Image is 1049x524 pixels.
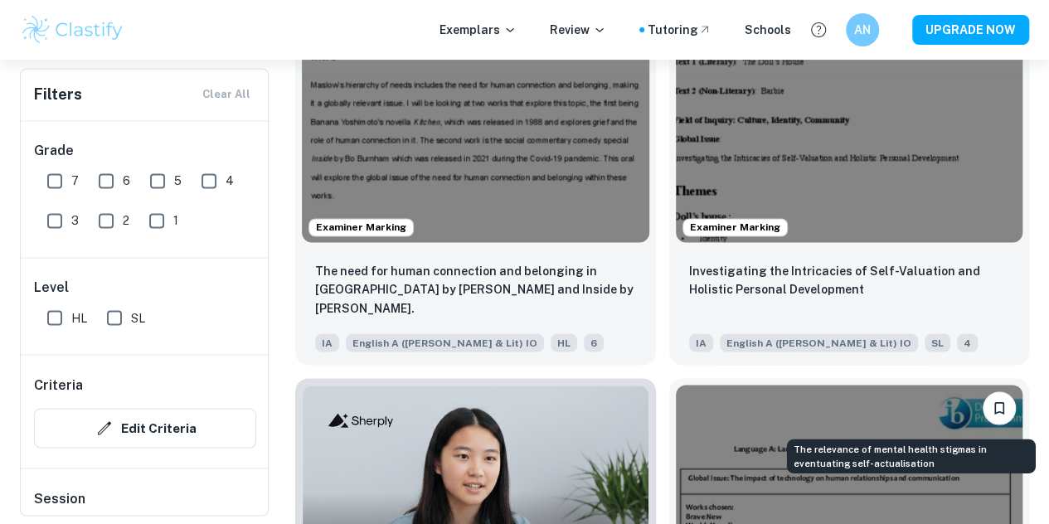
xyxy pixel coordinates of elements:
span: 4 [957,333,978,352]
a: Schools [745,21,791,39]
h6: Criteria [34,375,83,395]
button: Help and Feedback [804,16,833,44]
p: The need for human connection and belonging in Kithcen by Banana Yoshimoto and Inside by Bo Burnham. [315,262,636,317]
div: The relevance of mental health stigmas in eventuating self-actualisation [787,439,1036,473]
span: 6 [123,172,130,190]
button: Bookmark [983,391,1016,425]
span: 6 [584,333,604,352]
p: Exemplars [440,21,517,39]
button: UPGRADE NOW [912,15,1029,45]
h6: Filters [34,83,82,106]
p: Review [550,21,606,39]
h6: AN [853,21,872,39]
span: SL [925,333,950,352]
span: English A ([PERSON_NAME] & Lit) IO [720,333,918,352]
span: 1 [173,211,178,230]
button: AN [846,13,879,46]
span: SL [131,308,145,327]
button: Edit Criteria [34,408,256,448]
span: 4 [226,172,234,190]
span: 2 [123,211,129,230]
span: HL [71,308,87,327]
a: Tutoring [648,21,711,39]
span: 5 [174,172,182,190]
span: IA [315,333,339,352]
h6: Level [34,278,256,298]
span: 3 [71,211,79,230]
h6: Session [34,488,256,522]
p: Investigating the Intricacies of Self-Valuation and Holistic Personal Development [689,262,1010,298]
span: Examiner Marking [309,220,413,235]
span: HL [551,333,577,352]
img: Clastify logo [20,13,125,46]
span: 7 [71,172,79,190]
h6: Grade [34,141,256,161]
span: IA [689,333,713,352]
span: Examiner Marking [683,220,787,235]
span: English A ([PERSON_NAME] & Lit) IO [346,333,544,352]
